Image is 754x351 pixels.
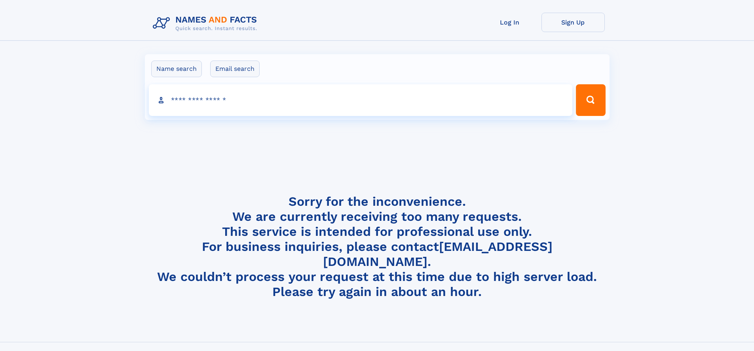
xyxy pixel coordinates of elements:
[149,84,573,116] input: search input
[150,13,264,34] img: Logo Names and Facts
[323,239,553,269] a: [EMAIL_ADDRESS][DOMAIN_NAME]
[151,61,202,77] label: Name search
[478,13,541,32] a: Log In
[210,61,260,77] label: Email search
[576,84,605,116] button: Search Button
[150,194,605,300] h4: Sorry for the inconvenience. We are currently receiving too many requests. This service is intend...
[541,13,605,32] a: Sign Up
